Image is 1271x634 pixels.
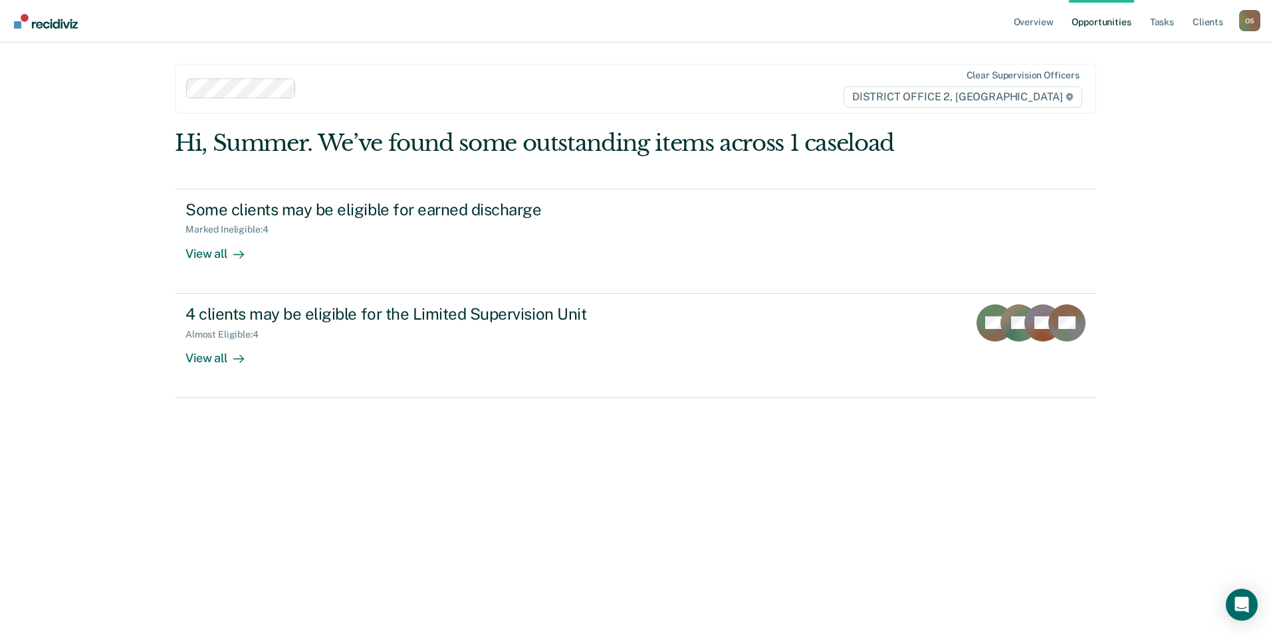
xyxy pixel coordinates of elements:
div: Almost Eligible : 4 [185,329,269,340]
button: Profile dropdown button [1239,10,1260,31]
span: DISTRICT OFFICE 2, [GEOGRAPHIC_DATA] [844,86,1082,108]
div: View all [185,235,260,261]
div: Hi, Summer. We’ve found some outstanding items across 1 caseload [175,130,912,157]
a: 4 clients may be eligible for the Limited Supervision UnitAlmost Eligible:4View all [175,294,1096,398]
a: Some clients may be eligible for earned dischargeMarked Ineligible:4View all [175,189,1096,294]
div: Clear supervision officers [967,70,1080,81]
img: Recidiviz [14,14,78,29]
div: Open Intercom Messenger [1226,589,1258,621]
div: Some clients may be eligible for earned discharge [185,200,652,219]
div: Marked Ineligible : 4 [185,224,279,235]
div: O S [1239,10,1260,31]
div: 4 clients may be eligible for the Limited Supervision Unit [185,304,652,324]
div: View all [185,340,260,366]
